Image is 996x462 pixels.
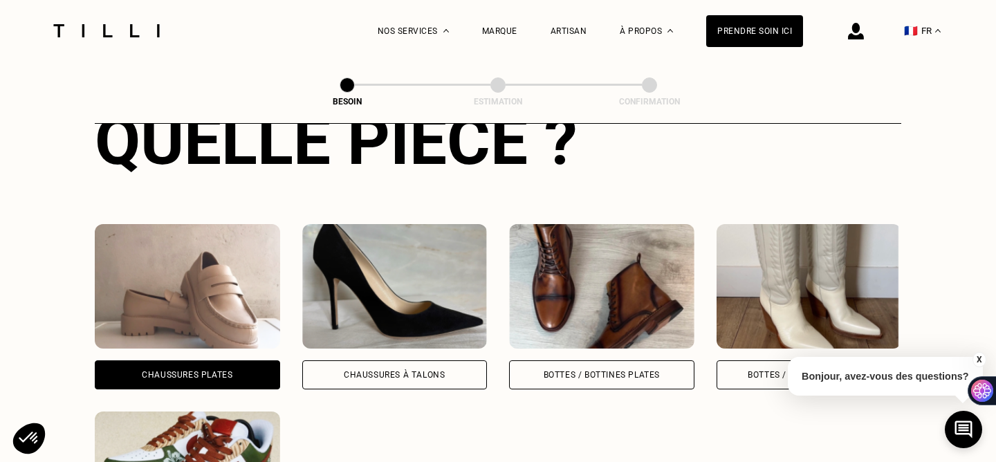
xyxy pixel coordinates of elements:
div: Quelle pièce ? [95,102,901,180]
a: Artisan [551,26,587,36]
span: 🇫🇷 [904,24,918,37]
img: Menu déroulant [443,29,449,33]
div: Bottes / Bottines plates [544,371,660,379]
img: icône connexion [848,23,864,39]
a: Prendre soin ici [706,15,803,47]
p: Bonjour, avez-vous des questions? [788,357,983,396]
div: Estimation [429,97,567,107]
img: Tilli retouche votre Bottes / Bottines plates [509,224,694,349]
div: Chaussures Plates [142,371,232,379]
img: Logo du service de couturière Tilli [48,24,165,37]
img: Tilli retouche votre Bottes / Bottines à talon [717,224,902,349]
div: Bottes / Bottines à talon [748,371,869,379]
div: Besoin [278,97,416,107]
button: X [972,352,986,367]
a: Marque [482,26,517,36]
img: menu déroulant [935,29,941,33]
div: Confirmation [580,97,719,107]
img: Tilli retouche votre Chaussures à Talons [302,224,488,349]
img: Tilli retouche votre Chaussures Plates [95,224,280,349]
img: Menu déroulant à propos [667,29,673,33]
div: Chaussures à Talons [344,371,445,379]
